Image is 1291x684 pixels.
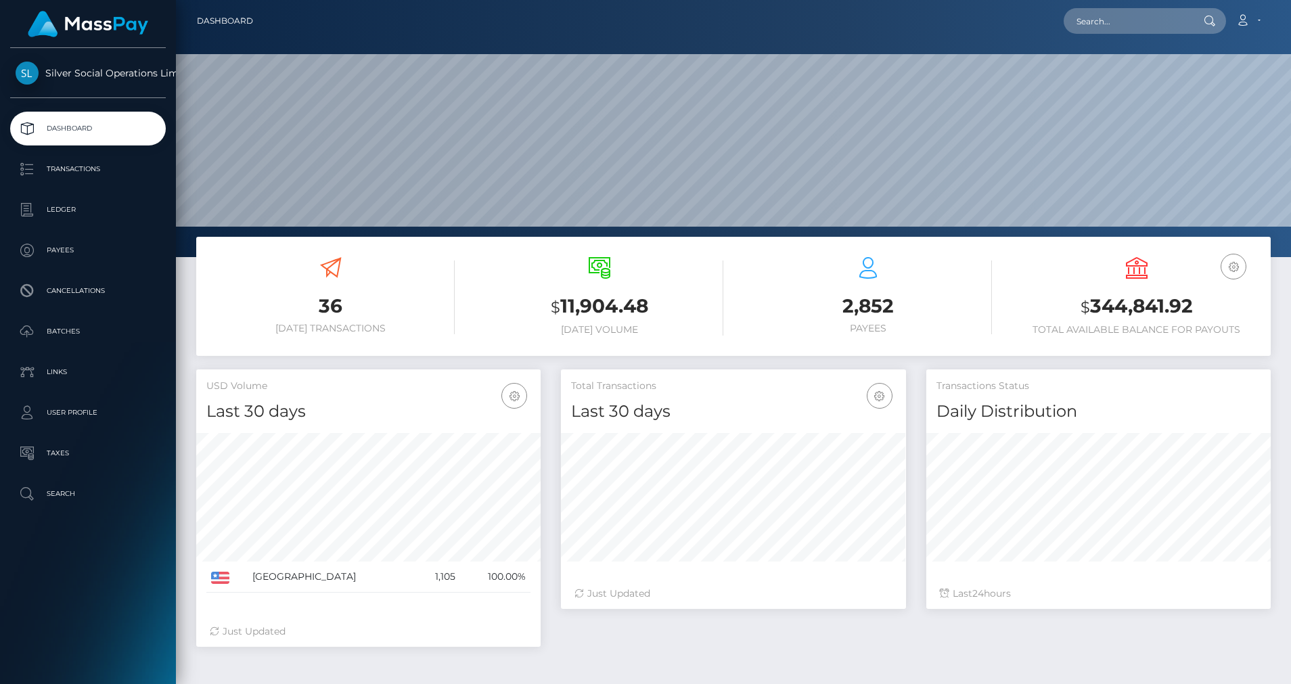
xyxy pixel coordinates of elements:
[936,380,1261,393] h5: Transactions Status
[16,281,160,301] p: Cancellations
[211,572,229,584] img: US.png
[206,400,530,424] h4: Last 30 days
[210,624,527,639] div: Just Updated
[10,233,166,267] a: Payees
[197,7,253,35] a: Dashboard
[10,396,166,430] a: User Profile
[16,403,160,423] p: User Profile
[551,298,560,317] small: $
[574,587,892,601] div: Just Updated
[972,587,984,599] span: 24
[16,321,160,342] p: Batches
[16,159,160,179] p: Transactions
[16,118,160,139] p: Dashboard
[248,562,416,593] td: [GEOGRAPHIC_DATA]
[1012,293,1261,321] h3: 344,841.92
[460,562,530,593] td: 100.00%
[1012,324,1261,336] h6: Total Available Balance for Payouts
[10,67,166,79] span: Silver Social Operations Limited
[744,323,992,334] h6: Payees
[10,477,166,511] a: Search
[10,436,166,470] a: Taxes
[10,274,166,308] a: Cancellations
[16,240,160,260] p: Payees
[16,200,160,220] p: Ledger
[475,293,723,321] h3: 11,904.48
[10,193,166,227] a: Ledger
[16,362,160,382] p: Links
[206,293,455,319] h3: 36
[10,315,166,348] a: Batches
[206,323,455,334] h6: [DATE] Transactions
[10,152,166,186] a: Transactions
[571,380,895,393] h5: Total Transactions
[16,62,39,85] img: Silver Social Operations Limited
[28,11,148,37] img: MassPay Logo
[475,324,723,336] h6: [DATE] Volume
[936,400,1261,424] h4: Daily Distribution
[10,355,166,389] a: Links
[10,112,166,145] a: Dashboard
[744,293,992,319] h3: 2,852
[16,443,160,463] p: Taxes
[1081,298,1090,317] small: $
[1064,8,1191,34] input: Search...
[571,400,895,424] h4: Last 30 days
[416,562,460,593] td: 1,105
[940,587,1257,601] div: Last hours
[206,380,530,393] h5: USD Volume
[16,484,160,504] p: Search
